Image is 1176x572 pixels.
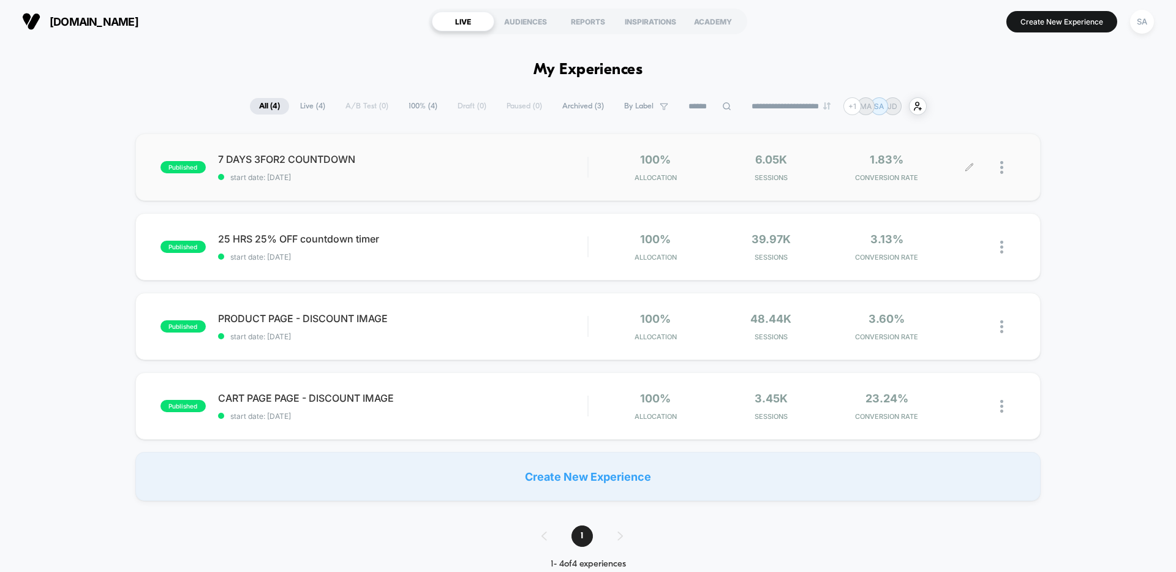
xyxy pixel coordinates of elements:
span: Sessions [717,253,826,262]
img: close [1000,400,1003,413]
span: Live ( 4 ) [291,98,334,115]
p: MA [860,102,872,111]
span: 48.44k [750,312,791,325]
span: published [160,400,206,412]
span: Archived ( 3 ) [553,98,613,115]
span: 6.05k [755,153,787,166]
button: Create New Experience [1006,11,1117,32]
span: 100% [640,233,671,246]
span: published [160,320,206,333]
span: All ( 4 ) [250,98,289,115]
span: start date: [DATE] [218,412,587,421]
span: 7 DAYS 3FOR2 COUNTDOWN [218,153,587,165]
div: ACADEMY [682,12,744,31]
img: close [1000,241,1003,254]
p: SA [874,102,884,111]
span: Sessions [717,333,826,341]
div: AUDIENCES [494,12,557,31]
span: 3.45k [755,392,788,405]
span: published [160,161,206,173]
span: Sessions [717,173,826,182]
span: CONVERSION RATE [832,333,941,341]
span: 100% ( 4 ) [399,98,447,115]
div: INSPIRATIONS [619,12,682,31]
span: Allocation [635,333,677,341]
span: [DOMAIN_NAME] [50,15,138,28]
span: 25 HRS 25% OFF countdown timer [218,233,587,245]
div: LIVE [432,12,494,31]
span: 3.13% [870,233,903,246]
span: CONVERSION RATE [832,173,941,182]
div: REPORTS [557,12,619,31]
span: By Label [624,102,654,111]
button: [DOMAIN_NAME] [18,12,142,31]
span: CART PAGE PAGE - DISCOUNT IMAGE [218,392,587,404]
img: close [1000,161,1003,174]
div: 1 - 4 of 4 experiences [529,559,647,570]
span: 1 [571,525,593,547]
span: Allocation [635,173,677,182]
div: SA [1130,10,1154,34]
h1: My Experiences [533,61,643,79]
img: end [823,102,831,110]
span: Sessions [717,412,826,421]
span: CONVERSION RATE [832,253,941,262]
button: SA [1126,9,1158,34]
p: JD [888,102,897,111]
span: published [160,241,206,253]
span: start date: [DATE] [218,252,587,262]
span: CONVERSION RATE [832,412,941,421]
span: 100% [640,392,671,405]
div: + 1 [843,97,861,115]
span: Allocation [635,412,677,421]
span: 1.83% [870,153,903,166]
span: 23.24% [865,392,908,405]
span: PRODUCT PAGE - DISCOUNT IMAGE [218,312,587,325]
span: 100% [640,312,671,325]
span: Allocation [635,253,677,262]
span: 3.60% [869,312,905,325]
span: start date: [DATE] [218,332,587,341]
span: 100% [640,153,671,166]
img: close [1000,320,1003,333]
img: Visually logo [22,12,40,31]
div: Create New Experience [135,452,1041,501]
span: 39.97k [752,233,791,246]
span: start date: [DATE] [218,173,587,182]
